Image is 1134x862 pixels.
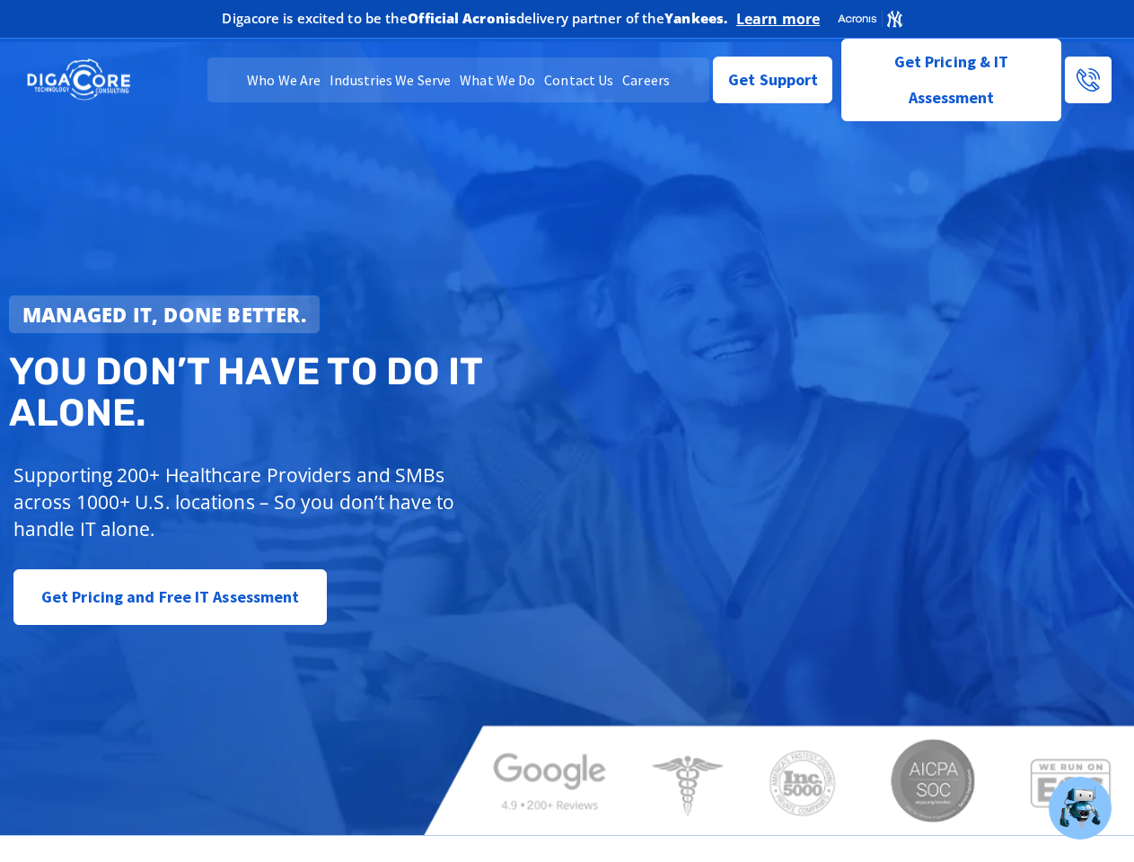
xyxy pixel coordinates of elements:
[837,9,903,29] img: Acronis
[736,10,820,28] a: Learn more
[713,57,832,103] a: Get Support
[9,295,320,333] a: Managed IT, done better.
[13,462,477,542] p: Supporting 200+ Healthcare Providers and SMBs across 1000+ U.S. locations – So you don’t have to ...
[618,57,674,102] a: Careers
[13,569,327,625] a: Get Pricing and Free IT Assessment
[27,57,130,102] img: DigaCore Technology Consulting
[41,579,299,615] span: Get Pricing and Free IT Assessment
[242,57,325,102] a: Who We Are
[22,301,306,328] strong: Managed IT, done better.
[408,9,516,27] b: Official Acronis
[325,57,455,102] a: Industries We Serve
[207,57,710,102] nav: Menu
[728,62,818,98] span: Get Support
[455,57,540,102] a: What We Do
[9,351,579,434] h2: You don’t have to do IT alone.
[540,57,618,102] a: Contact Us
[856,44,1047,116] span: Get Pricing & IT Assessment
[222,12,727,25] h2: Digacore is excited to be the delivery partner of the
[664,9,727,27] b: Yankees.
[841,39,1061,121] a: Get Pricing & IT Assessment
